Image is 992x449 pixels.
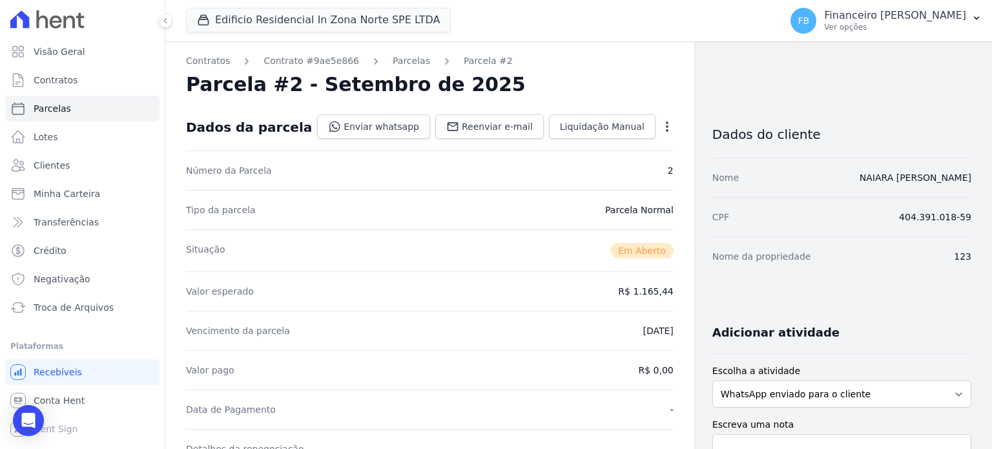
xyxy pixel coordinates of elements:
[712,325,840,340] h3: Adicionar atividade
[899,211,971,224] dd: 404.391.018-59
[186,403,276,416] dt: Data de Pagamento
[34,273,90,286] span: Negativação
[186,204,256,216] dt: Tipo da parcela
[5,67,160,93] a: Contratos
[712,211,729,224] dt: CPF
[5,266,160,292] a: Negativação
[5,209,160,235] a: Transferências
[712,127,971,142] h3: Dados do cliente
[610,243,674,258] span: Em Aberto
[317,114,430,139] a: Enviar whatsapp
[34,244,67,257] span: Crédito
[824,22,966,32] p: Ver opções
[712,250,811,263] dt: Nome da propriedade
[186,54,230,68] a: Contratos
[798,16,809,25] span: FB
[34,366,82,379] span: Recebíveis
[34,74,77,87] span: Contratos
[186,73,526,96] h2: Parcela #2 - Setembro de 2025
[186,243,225,258] dt: Situação
[605,204,674,216] dd: Parcela Normal
[5,152,160,178] a: Clientes
[186,8,451,32] button: Edificio Residencial In Zona Norte SPE LTDA
[186,54,674,68] nav: Breadcrumb
[34,394,85,407] span: Conta Hent
[549,114,656,139] a: Liquidação Manual
[435,114,544,139] a: Reenviar e-mail
[5,359,160,385] a: Recebíveis
[34,45,85,58] span: Visão Geral
[462,120,533,133] span: Reenviar e-mail
[464,54,513,68] a: Parcela #2
[668,164,674,177] dd: 2
[560,120,645,133] span: Liquidação Manual
[34,102,71,115] span: Parcelas
[670,403,674,416] dd: -
[780,3,992,39] button: FB Financeiro [PERSON_NAME] Ver opções
[639,364,674,377] dd: R$ 0,00
[643,324,673,337] dd: [DATE]
[5,388,160,413] a: Conta Hent
[5,295,160,320] a: Troca de Arquivos
[13,405,44,436] div: Open Intercom Messenger
[186,285,254,298] dt: Valor esperado
[34,159,70,172] span: Clientes
[186,324,290,337] dt: Vencimento da parcela
[34,216,99,229] span: Transferências
[712,364,971,378] label: Escolha a atividade
[34,131,58,143] span: Lotes
[954,250,971,263] dd: 123
[5,181,160,207] a: Minha Carteira
[5,124,160,150] a: Lotes
[34,301,114,314] span: Troca de Arquivos
[618,285,673,298] dd: R$ 1.165,44
[393,54,430,68] a: Parcelas
[186,164,272,177] dt: Número da Parcela
[824,9,966,22] p: Financeiro [PERSON_NAME]
[712,418,971,432] label: Escreva uma nota
[186,364,234,377] dt: Valor pago
[860,172,971,183] a: NAIARA [PERSON_NAME]
[186,120,312,135] div: Dados da parcela
[5,96,160,121] a: Parcelas
[10,339,154,354] div: Plataformas
[263,54,359,68] a: Contrato #9ae5e866
[5,238,160,264] a: Crédito
[34,187,100,200] span: Minha Carteira
[5,39,160,65] a: Visão Geral
[712,171,739,184] dt: Nome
